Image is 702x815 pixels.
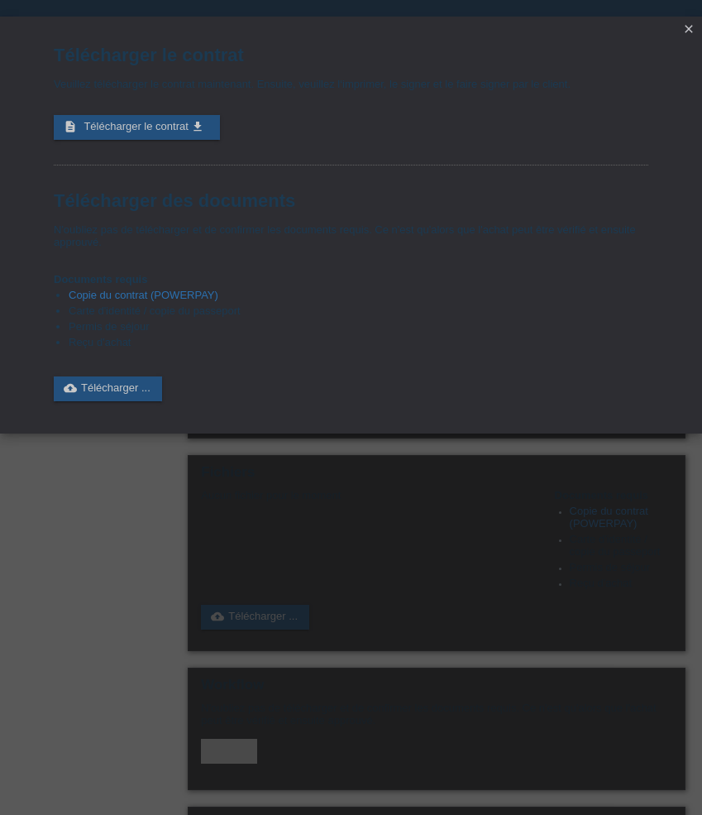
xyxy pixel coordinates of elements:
li: Permis de séjour [69,320,648,336]
i: description [64,120,77,133]
p: Veuillez télécharger le contrat maintenant. Ensuite, veuillez l‘imprimer, le signer et le faire s... [54,78,648,90]
h4: Documents requis [54,273,648,285]
i: cloud_upload [64,381,77,395]
li: Carte d'identité / copie du passeport [69,304,648,320]
i: get_app [191,120,204,133]
span: Télécharger le contrat [84,120,188,132]
a: Copie du contrat (POWERPAY) [69,289,218,301]
h1: Télécharger le contrat [54,45,648,65]
a: cloud_uploadTélécharger ... [54,376,162,401]
p: N'oubliez pas de télécharger et de confirmer les documents requis. Ce n'est qu'alors que l'achat ... [54,223,648,248]
a: description Télécharger le contrat get_app [54,115,220,140]
li: Reçu d'achat [69,336,648,352]
i: close [682,22,695,36]
h1: Télécharger des documents [54,190,648,211]
a: close [678,21,700,40]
